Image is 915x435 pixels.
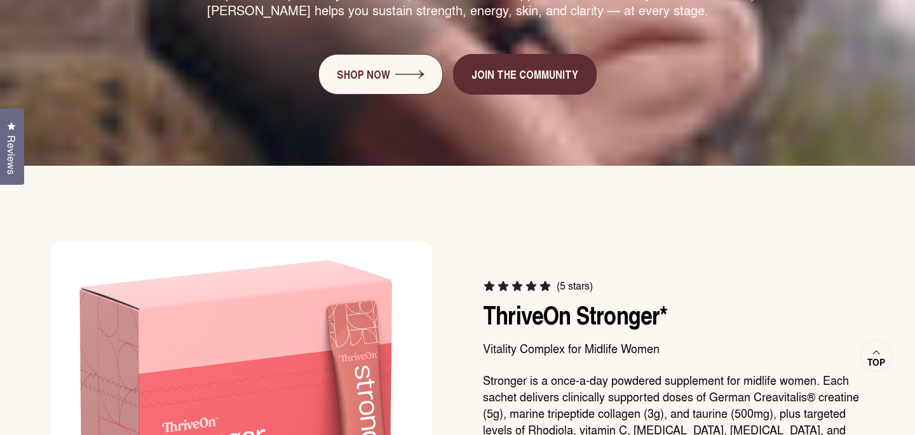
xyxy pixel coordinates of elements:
span: Reviews [3,135,20,175]
span: Top [867,357,885,368]
a: Shop Now [318,54,443,95]
span: ThriveOn Stronger* [483,297,668,334]
a: Join the community [453,54,597,95]
p: Vitality Complex for Midlife Women [483,340,864,356]
a: ThriveOn Stronger* [483,296,668,333]
span: (5 stars) [557,279,593,292]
